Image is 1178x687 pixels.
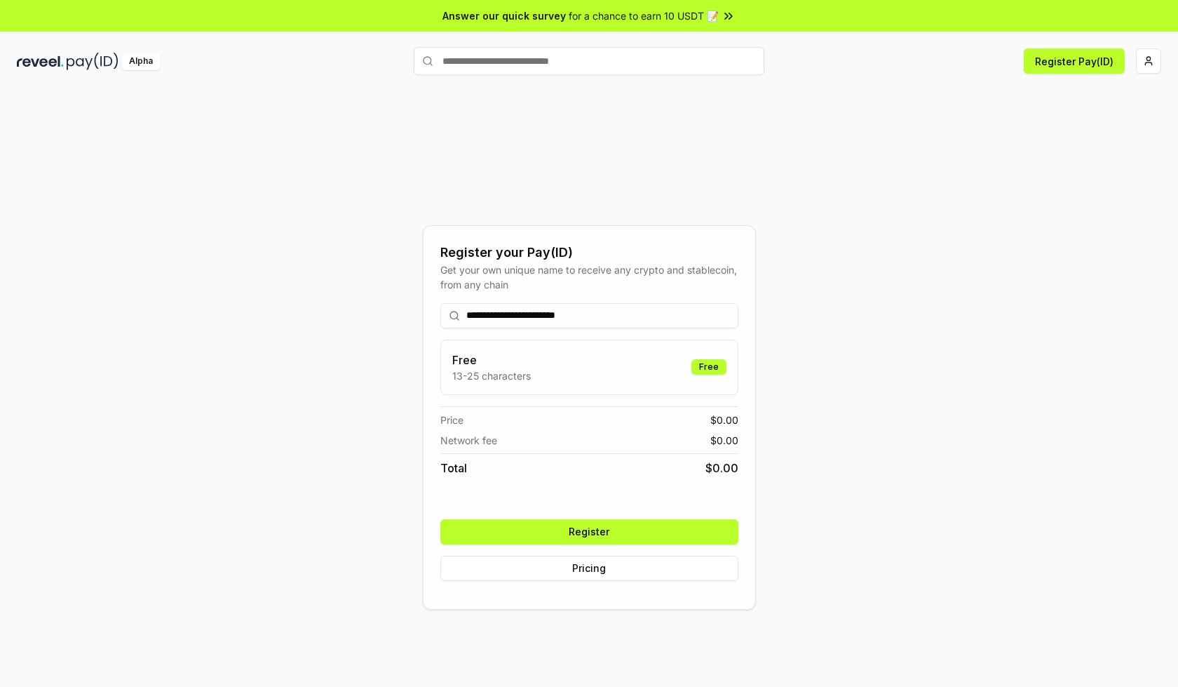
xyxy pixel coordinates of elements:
span: Price [440,413,463,427]
img: reveel_dark [17,53,64,70]
span: $ 0.00 [705,460,738,476]
div: Register your Pay(ID) [440,243,738,262]
span: Network fee [440,433,497,448]
button: Register Pay(ID) [1024,48,1125,74]
img: pay_id [67,53,119,70]
div: Get your own unique name to receive any crypto and stablecoin, from any chain [440,262,738,292]
div: Alpha [121,53,161,70]
span: for a chance to earn 10 USDT 📝 [569,8,719,23]
button: Pricing [440,556,738,581]
span: $ 0.00 [710,413,738,427]
div: Free [691,359,726,375]
h3: Free [452,352,531,368]
span: Total [440,460,467,476]
span: Answer our quick survey [442,8,566,23]
button: Register [440,519,738,545]
p: 13-25 characters [452,368,531,383]
span: $ 0.00 [710,433,738,448]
